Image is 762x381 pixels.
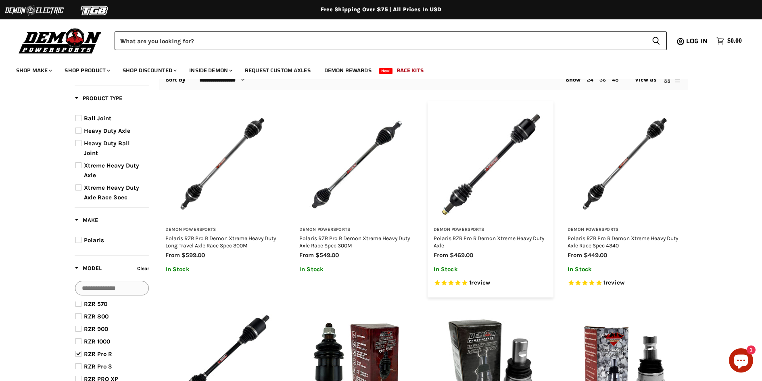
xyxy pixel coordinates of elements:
[612,77,618,83] a: 48
[75,95,122,102] span: Product Type
[165,266,280,273] p: In Stock
[568,279,682,287] span: Rated 5.0 out of 5 stars 1 reviews
[605,279,624,286] span: review
[450,251,473,259] span: $469.00
[584,251,607,259] span: $449.00
[84,338,110,345] span: RZR 1000
[10,59,740,79] ul: Main menu
[58,62,115,79] a: Shop Product
[434,279,548,287] span: Rated 5.0 out of 5 stars 1 reviews
[84,363,112,370] span: RZR Pro S
[568,227,682,233] h3: Demon Powersports
[84,300,107,308] span: RZR 570
[674,76,682,84] button: list view
[75,216,98,226] button: Filter by Make
[686,36,708,46] span: Log in
[115,31,645,50] input: When autocomplete results are available use up and down arrows to review and enter to select
[299,235,410,249] a: Polaris RZR Pro R Demon Xtreme Heavy Duty Axle Race Spec 300M
[159,70,688,90] nav: Collection utilities
[568,251,582,259] span: from
[84,313,109,320] span: RZR 800
[434,251,448,259] span: from
[299,251,314,259] span: from
[117,62,182,79] a: Shop Discounted
[75,265,102,272] span: Model
[434,107,548,221] img: Polaris RZR Pro R Demon Xtreme Heavy Duty Axle
[182,251,205,259] span: $599.00
[84,325,108,333] span: RZR 900
[299,107,413,221] img: Polaris RZR Pro R Demon Xtreme Heavy Duty Axle Race Spec 300M
[299,266,413,273] p: In Stock
[603,279,624,286] span: 1 reviews
[165,227,280,233] h3: Demon Powersports
[587,77,593,83] a: 24
[434,227,548,233] h3: Demon Powersports
[568,235,678,249] a: Polaris RZR Pro R Demon Xtreme Heavy Duty Axle Race Spec 4340
[165,107,280,221] img: Polaris RZR Pro R Demon Xtreme Heavy Duty Long Travel Axle Race Spec 300M
[566,76,581,83] span: Show
[75,264,102,274] button: Filter by Model
[183,62,237,79] a: Inside Demon
[390,62,430,79] a: Race Kits
[645,31,667,50] button: Search
[65,3,125,18] img: TGB Logo 2
[663,76,671,84] button: grid view
[727,348,756,375] inbox-online-store-chat: Shopify online store chat
[16,26,104,55] img: Demon Powersports
[84,127,130,134] span: Heavy Duty Axle
[379,68,393,74] span: New!
[75,217,98,224] span: Make
[683,38,712,45] a: Log in
[434,266,548,273] p: In Stock
[599,77,606,83] a: 36
[84,115,111,122] span: Ball Joint
[318,62,378,79] a: Demon Rewards
[115,31,667,50] form: Product
[299,227,413,233] h3: Demon Powersports
[471,279,490,286] span: review
[84,237,104,244] span: Polaris
[135,264,149,275] button: Clear filter by Model
[469,279,490,286] span: 1 reviews
[4,3,65,18] img: Demon Electric Logo 2
[434,235,544,249] a: Polaris RZR Pro R Demon Xtreme Heavy Duty Axle
[75,281,149,295] input: Search Options
[239,62,317,79] a: Request Custom Axles
[635,77,657,83] span: View as
[568,107,682,221] img: Polaris RZR Pro R Demon Xtreme Heavy Duty Axle Race Spec 4340
[165,251,180,259] span: from
[10,62,57,79] a: Shop Make
[58,6,704,13] div: Free Shipping Over $75 | All Prices In USD
[84,162,139,179] span: Xtreme Heavy Duty Axle
[165,77,186,83] label: Sort by
[84,184,139,211] span: Xtreme Heavy Duty Axle Race Spec 300M
[84,350,112,358] span: RZR Pro R
[165,235,276,249] a: Polaris RZR Pro R Demon Xtreme Heavy Duty Long Travel Axle Race Spec 300M
[712,35,746,47] a: $0.00
[727,37,742,45] span: $0.00
[75,94,122,105] button: Filter by Product Type
[568,266,682,273] p: In Stock
[315,251,339,259] span: $549.00
[84,140,130,157] span: Heavy Duty Ball Joint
